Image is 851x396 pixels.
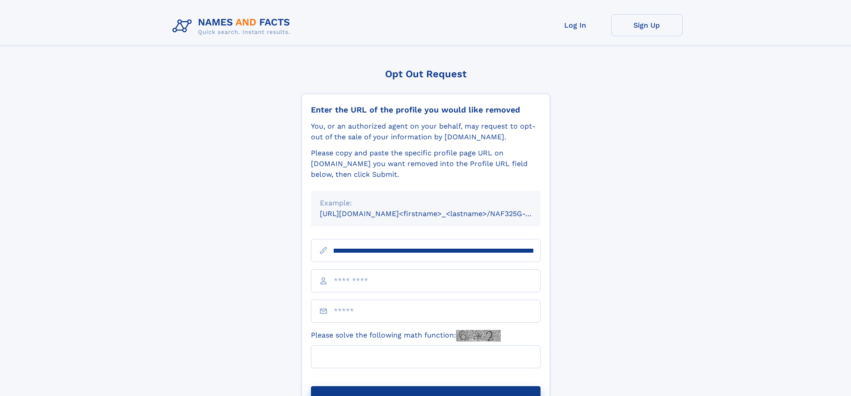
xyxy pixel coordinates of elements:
[311,105,541,115] div: Enter the URL of the profile you would like removed
[302,68,550,79] div: Opt Out Request
[311,330,501,342] label: Please solve the following math function:
[320,198,532,208] div: Example:
[311,121,541,142] div: You, or an authorized agent on your behalf, may request to opt-out of the sale of your informatio...
[540,14,611,36] a: Log In
[311,148,541,180] div: Please copy and paste the specific profile page URL on [DOMAIN_NAME] you want removed into the Pr...
[169,14,298,38] img: Logo Names and Facts
[611,14,683,36] a: Sign Up
[320,209,558,218] small: [URL][DOMAIN_NAME]<firstname>_<lastname>/NAF325G-xxxxxxxx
